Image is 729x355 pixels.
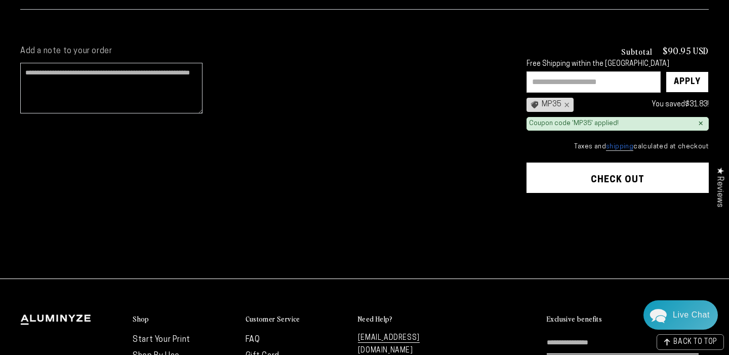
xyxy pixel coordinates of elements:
[526,142,709,152] small: Taxes and calculated at checkout
[643,300,718,330] div: Chat widget toggle
[246,314,348,324] summary: Customer Service
[547,314,602,324] h2: Exclusive benefits
[20,46,506,57] label: Add a note to your order
[133,314,149,324] h2: Shop
[246,314,300,324] h2: Customer Service
[579,98,709,111] div: You saved !
[685,101,707,108] span: $31.83
[246,336,260,344] a: FAQ
[526,98,574,112] div: MP35
[133,314,235,324] summary: Shop
[710,159,729,215] div: Click to open Judge.me floating reviews tab
[529,120,619,128] div: Coupon code 'MP35' applied!
[526,213,709,240] iframe: PayPal-paypal
[526,60,709,69] div: Free Shipping within the [GEOGRAPHIC_DATA]
[621,47,653,55] h3: Subtotal
[358,314,460,324] summary: Need Help?
[526,163,709,193] button: Check out
[133,336,190,344] a: Start Your Print
[547,314,709,324] summary: Exclusive benefits
[358,314,393,324] h2: Need Help?
[673,339,717,346] span: BACK TO TOP
[663,46,709,55] p: $90.95 USD
[606,143,633,151] a: shipping
[561,101,570,109] div: ×
[698,120,703,128] div: ×
[674,72,701,92] div: Apply
[673,300,710,330] div: Contact Us Directly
